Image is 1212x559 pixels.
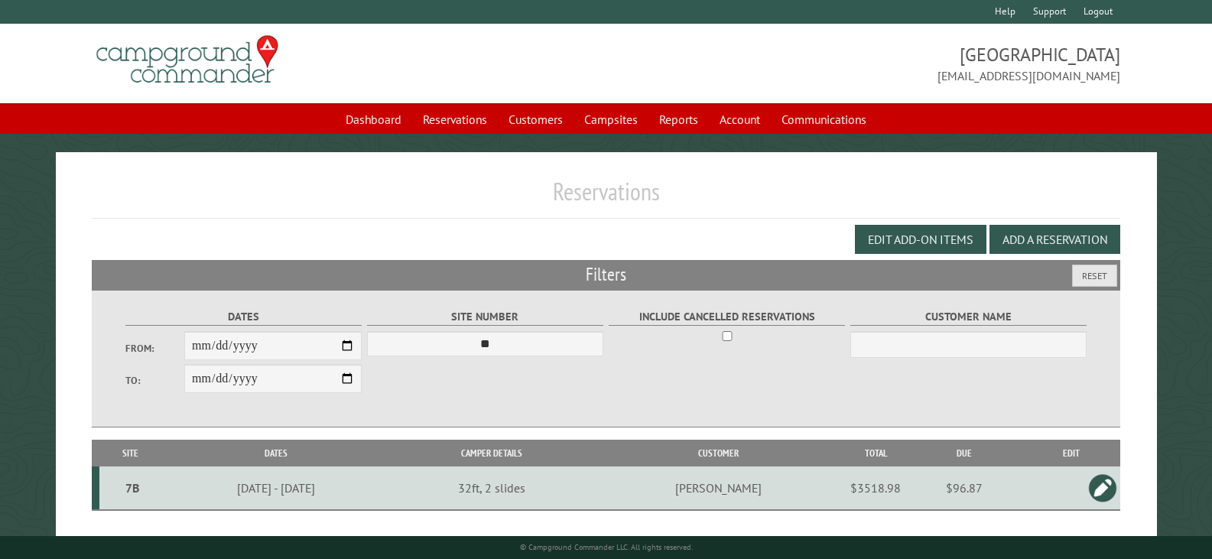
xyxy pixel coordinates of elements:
[125,341,184,356] label: From:
[989,225,1120,254] button: Add a Reservation
[125,373,184,388] label: To:
[125,308,362,326] label: Dates
[106,480,159,496] div: 7B
[164,480,388,496] div: [DATE] - [DATE]
[414,105,496,134] a: Reservations
[392,440,592,466] th: Camper Details
[845,466,906,510] td: $3518.98
[772,105,876,134] a: Communications
[499,105,572,134] a: Customers
[367,308,604,326] label: Site Number
[92,260,1120,289] h2: Filters
[1072,265,1117,287] button: Reset
[855,225,986,254] button: Edit Add-on Items
[575,105,647,134] a: Campsites
[906,440,1022,466] th: Due
[906,466,1022,510] td: $96.87
[161,440,392,466] th: Dates
[1022,440,1120,466] th: Edit
[92,177,1120,219] h1: Reservations
[850,308,1087,326] label: Customer Name
[520,542,693,552] small: © Campground Commander LLC. All rights reserved.
[92,30,283,89] img: Campground Commander
[592,440,845,466] th: Customer
[650,105,707,134] a: Reports
[592,466,845,510] td: [PERSON_NAME]
[392,466,592,510] td: 32ft, 2 slides
[710,105,769,134] a: Account
[845,440,906,466] th: Total
[606,42,1120,85] span: [GEOGRAPHIC_DATA] [EMAIL_ADDRESS][DOMAIN_NAME]
[99,440,161,466] th: Site
[609,308,846,326] label: Include Cancelled Reservations
[336,105,411,134] a: Dashboard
